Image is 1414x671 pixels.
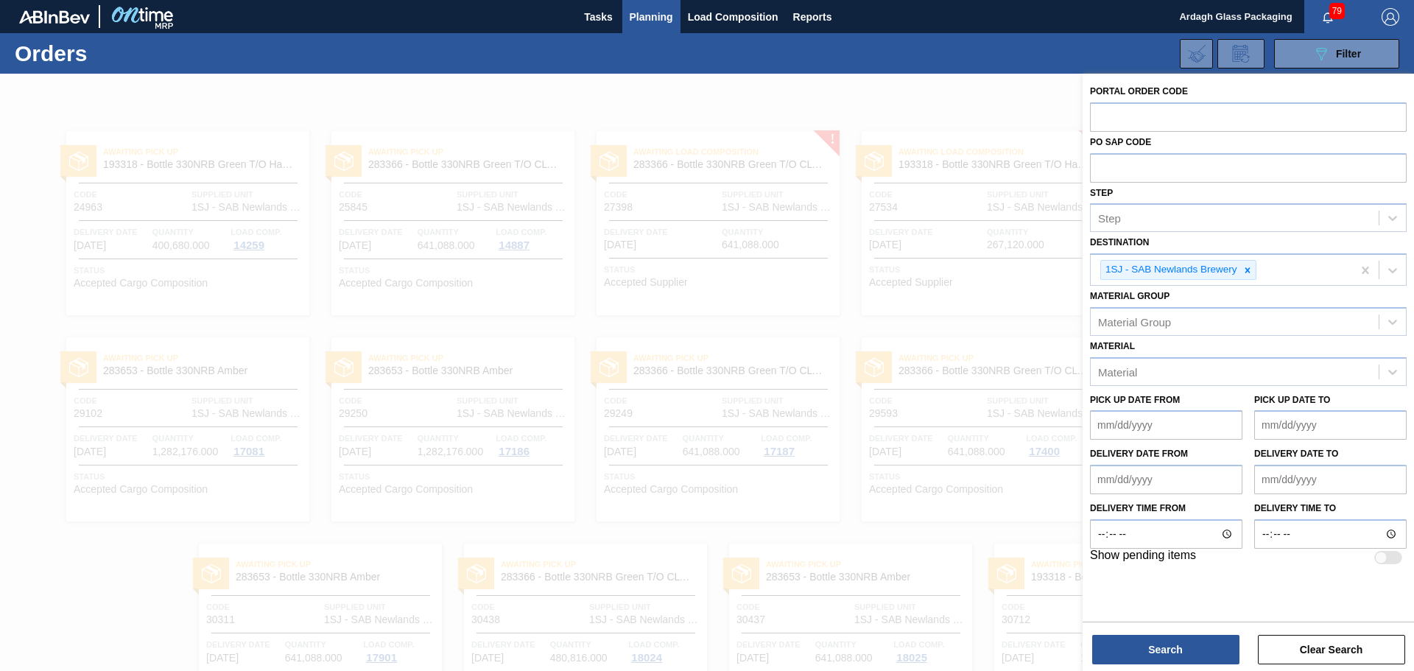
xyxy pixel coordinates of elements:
[1090,449,1188,459] label: Delivery Date from
[1254,498,1407,519] label: Delivery time to
[1090,410,1242,440] input: mm/dd/yyyy
[1304,7,1351,27] button: Notifications
[1329,3,1345,19] span: 79
[1090,498,1242,519] label: Delivery time from
[1098,365,1137,378] div: Material
[1274,39,1399,68] button: Filter
[1090,395,1180,405] label: Pick up Date from
[1254,410,1407,440] input: mm/dd/yyyy
[793,8,832,26] span: Reports
[1090,86,1188,96] label: Portal Order Code
[1098,315,1171,328] div: Material Group
[1217,39,1264,68] div: Order Review Request
[630,8,673,26] span: Planning
[1090,188,1113,198] label: Step
[1382,8,1399,26] img: Logout
[1090,137,1151,147] label: PO SAP Code
[1098,212,1121,225] div: Step
[19,10,90,24] img: TNhmsLtSVTkK8tSr43FrP2fwEKptu5GPRR3wAAAABJRU5ErkJggg==
[1254,465,1407,494] input: mm/dd/yyyy
[688,8,778,26] span: Load Composition
[1254,395,1330,405] label: Pick up Date to
[1254,449,1338,459] label: Delivery Date to
[1090,291,1169,301] label: Material Group
[15,45,235,62] h1: Orders
[1101,261,1239,279] div: 1SJ - SAB Newlands Brewery
[1090,465,1242,494] input: mm/dd/yyyy
[1180,39,1213,68] div: Import Order Negotiation
[1090,237,1149,247] label: Destination
[1090,341,1135,351] label: Material
[1090,549,1196,566] label: Show pending items
[1336,48,1361,60] span: Filter
[583,8,615,26] span: Tasks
